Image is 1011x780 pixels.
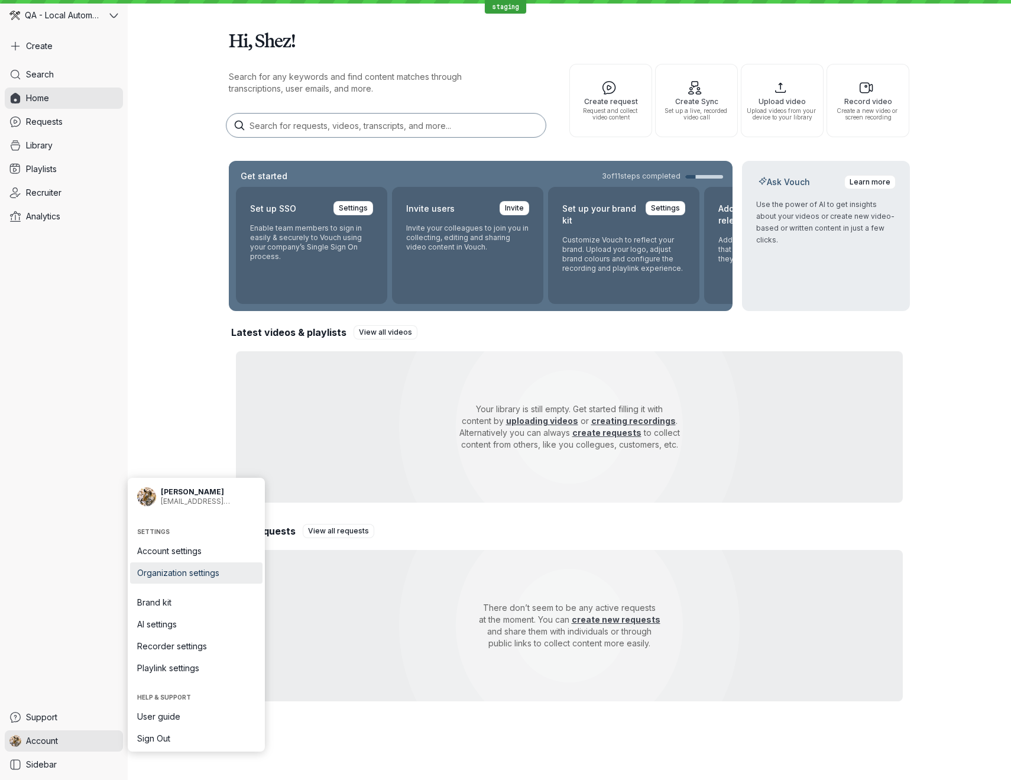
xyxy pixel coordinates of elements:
[844,175,896,189] a: Learn more
[562,201,639,228] h2: Set up your brand kit
[5,88,123,109] a: Home
[500,201,529,215] a: Invite
[655,64,738,137] button: Create SyncSet up a live, recorded video call
[602,171,681,181] span: 3 of 11 steps completed
[9,10,20,21] img: QA - Local Automation avatar
[660,108,733,121] span: Set up a live, recorded video call
[130,728,263,749] a: Sign Out
[756,176,812,188] h2: Ask Vouch
[26,759,57,771] span: Sidebar
[303,524,374,538] a: View all requests
[137,694,255,701] span: Help & support
[746,108,818,121] span: Upload videos from your device to your library
[137,597,255,609] span: Brand kit
[250,224,373,261] p: Enable team members to sign in easily & securely to Vouch using your company’s Single Sign On pro...
[850,176,890,188] span: Learn more
[137,733,255,745] span: Sign Out
[238,170,290,182] h2: Get started
[5,754,123,775] a: Sidebar
[137,711,255,723] span: User guide
[741,64,824,137] button: Upload videoUpload videos from your device to your library
[5,64,123,85] a: Search
[746,98,818,105] span: Upload video
[226,114,546,137] input: Search for requests, videos, transcripts, and more...
[137,640,255,652] span: Recorder settings
[26,163,57,175] span: Playlists
[137,528,255,535] span: Settings
[832,108,904,121] span: Create a new video or screen recording
[406,224,529,252] p: Invite your colleagues to join you in collecting, editing and sharing video content in Vouch.
[5,111,123,132] a: Requests
[5,707,123,728] a: Support
[354,325,417,339] a: View all videos
[26,40,53,52] span: Create
[562,235,685,273] p: Customize Vouch to reflect your brand. Upload your logo, adjust brand colours and configure the r...
[718,235,841,264] p: Add your own content release form that responders agree to when they record using Vouch.
[130,706,263,727] a: User guide
[5,5,107,26] div: QA - Local Automation
[26,140,53,151] span: Library
[575,98,647,105] span: Create request
[646,201,685,215] a: Settings
[137,487,156,506] img: Shez Katrak avatar
[137,567,255,579] span: Organization settings
[832,98,904,105] span: Record video
[137,619,255,630] span: AI settings
[442,394,697,460] p: Your library is still empty. Get started filling it with content by or . Alternatively you can al...
[5,206,123,227] a: Analytics
[5,5,123,26] button: QA - Local Automation avatarQA - Local Automation
[130,658,263,679] a: Playlink settings
[5,158,123,180] a: Playlists
[26,69,54,80] span: Search
[161,497,255,506] span: [EMAIL_ADDRESS][DOMAIN_NAME]
[575,108,647,121] span: Request and collect video content
[130,592,263,613] a: Brand kit
[660,98,733,105] span: Create Sync
[827,64,909,137] button: Record videoCreate a new video or screen recording
[333,201,373,215] a: Settings
[130,562,263,584] a: Organization settings
[26,211,60,222] span: Analytics
[229,71,513,95] p: Search for any keywords and find content matches through transcriptions, user emails, and more.
[5,135,123,156] a: Library
[359,326,412,338] span: View all videos
[602,171,723,181] a: 3of11steps completed
[26,92,49,104] span: Home
[591,416,676,426] a: creating recordings
[130,614,263,635] a: AI settings
[130,636,263,657] a: Recorder settings
[572,428,641,438] a: create requests
[26,116,63,128] span: Requests
[26,187,61,199] span: Recruiter
[406,201,455,216] h2: Invite users
[25,9,101,21] span: QA - Local Automation
[229,24,910,57] h1: Hi, Shez!
[26,735,58,747] span: Account
[9,735,21,747] img: Shez Katrak avatar
[506,416,578,426] a: uploading videos
[137,545,255,557] span: Account settings
[339,202,368,214] span: Settings
[130,541,263,562] a: Account settings
[651,202,680,214] span: Settings
[161,487,255,497] span: [PERSON_NAME]
[569,64,652,137] button: Create requestRequest and collect video content
[442,593,697,659] p: There don’t seem to be any active requests at the moment. You can and share them with individuals...
[137,662,255,674] span: Playlink settings
[5,182,123,203] a: Recruiter
[718,201,795,228] h2: Add your content release form
[308,525,369,537] span: View all requests
[5,35,123,57] button: Create
[250,201,296,216] h2: Set up SSO
[572,614,660,624] a: create new requests
[26,711,57,723] span: Support
[5,730,123,752] a: Shez Katrak avatarAccount
[756,199,896,246] p: Use the power of AI to get insights about your videos or create new video-based or written conten...
[231,326,346,339] h2: Latest videos & playlists
[505,202,524,214] span: Invite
